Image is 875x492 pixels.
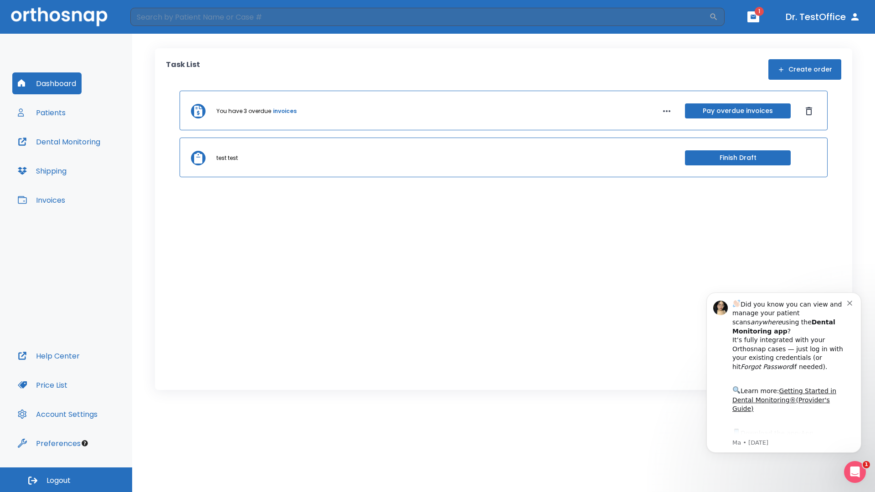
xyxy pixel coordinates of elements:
[12,102,71,123] button: Patients
[685,103,791,118] button: Pay overdue invoices
[768,59,841,80] button: Create order
[802,104,816,118] button: Dismiss
[863,461,870,468] span: 1
[12,432,86,454] button: Preferences
[12,72,82,94] button: Dashboard
[11,7,108,26] img: Orthosnap
[216,154,238,162] p: test test
[273,107,297,115] a: invoices
[12,374,73,396] button: Price List
[782,9,864,25] button: Dr. TestOffice
[755,7,764,16] span: 1
[844,461,866,483] iframe: Intercom live chat
[12,403,103,425] button: Account Settings
[46,476,71,486] span: Logout
[685,150,791,165] button: Finish Draft
[12,160,72,182] button: Shipping
[130,8,709,26] input: Search by Patient Name or Case #
[166,59,200,80] p: Task List
[12,189,71,211] button: Invoices
[216,107,271,115] p: You have 3 overdue
[12,345,85,367] button: Help Center
[12,131,106,153] button: Dental Monitoring
[693,281,875,487] iframe: Intercom notifications message
[81,439,89,447] div: Tooltip anchor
